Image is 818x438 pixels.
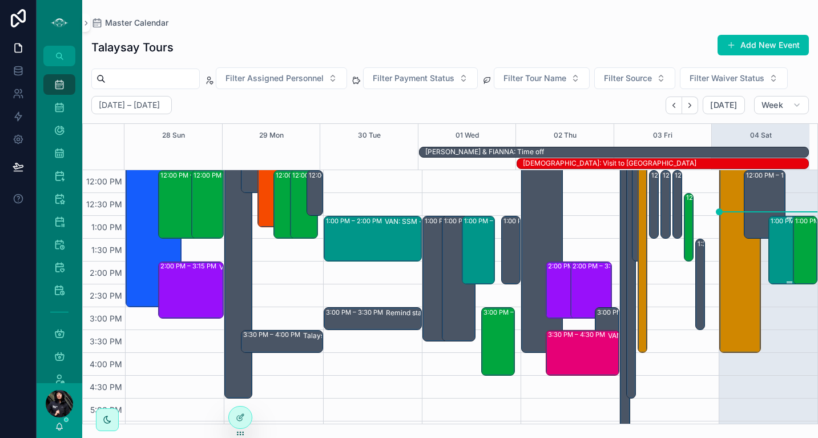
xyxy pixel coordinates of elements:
[309,171,370,180] div: 12:00 PM – 1:00 PM
[326,308,386,317] div: 3:00 PM – 3:30 PM
[324,216,421,261] div: 1:00 PM – 2:00 PMVAN: SSM - [PERSON_NAME] (25) [PERSON_NAME], TW:[PERSON_NAME]-AIZE
[192,171,223,238] div: 12:00 PM – 1:30 PM
[444,216,503,226] div: 1:00 PM – 3:45 PM
[87,268,125,278] span: 2:00 PM
[638,34,647,352] div: 9:00 AM – 4:00 PM: Workshop: Nuerobiology of Trauma - CC
[326,216,385,226] div: 1:00 PM – 2:00 PM
[597,308,657,317] div: 3:00 PM – 4:00 PM
[50,14,68,32] img: App logo
[258,159,285,227] div: 11:45 AM – 1:15 PM
[502,216,520,284] div: 1:00 PM – 2:30 PM
[456,124,479,147] button: 01 Wed
[425,216,483,226] div: 1:00 PM – 3:45 PM
[37,66,82,383] div: scrollable content
[291,171,317,238] div: 12:00 PM – 1:30 PM
[276,171,337,180] div: 12:00 PM – 1:30 PM
[241,331,323,352] div: 3:30 PM – 4:00 PMTalaysay x [PERSON_NAME] connect
[225,73,324,84] span: Filter Assigned Personnel
[83,199,125,209] span: 12:30 PM
[494,67,590,89] button: Select Button
[573,262,631,271] div: 2:00 PM – 3:15 PM
[661,171,670,238] div: 12:00 PM – 1:30 PM
[595,308,619,352] div: 3:00 PM – 4:00 PM
[718,35,809,55] button: Add New Event
[219,263,281,272] div: VAN: [GEOGRAPHIC_DATA][PERSON_NAME] (2) [PERSON_NAME], TW:MGAP-CXFQ
[650,171,658,238] div: 12:00 PM – 1:30 PM
[87,336,125,346] span: 3:30 PM
[686,193,749,202] div: 12:30 PM – 2:00 PM
[554,124,577,147] button: 02 Thu
[159,262,223,318] div: 2:00 PM – 3:15 PMVAN: [GEOGRAPHIC_DATA][PERSON_NAME] (2) [PERSON_NAME], TW:MGAP-CXFQ
[710,100,737,110] span: [DATE]
[259,124,284,147] button: 29 Mon
[698,239,756,248] div: 1:30 PM – 3:30 PM
[216,67,347,89] button: Select Button
[91,17,168,29] a: Master Calendar
[425,147,544,157] div: BLYTHE & FIANNA: Time off
[682,97,698,114] button: Next
[386,308,478,318] div: Remind staff to submit hours
[690,73,764,84] span: Filter Waiver Status
[604,73,652,84] span: Filter Source
[159,171,213,238] div: 12:00 PM – 1:30 PM
[194,171,255,180] div: 12:00 PM – 1:30 PM
[292,171,354,180] div: 12:00 PM – 1:30 PM
[160,171,222,180] div: 12:00 PM – 1:30 PM
[423,216,456,341] div: 1:00 PM – 3:45 PM
[162,124,185,147] button: 28 Sun
[303,331,382,340] div: Talaysay x [PERSON_NAME] connect
[358,124,381,147] button: 30 Tue
[720,79,760,352] div: 10:00 AM – 4:00 PM: Swiya Farm Event: CC and others
[503,216,562,226] div: 1:00 PM – 2:30 PM
[663,171,724,180] div: 12:00 PM – 1:30 PM
[651,171,713,180] div: 12:00 PM – 1:30 PM
[307,171,323,215] div: 12:00 PM – 1:00 PM
[744,171,785,238] div: 12:00 PM – 1:30 PM
[274,171,301,238] div: 12:00 PM – 1:30 PM
[680,67,788,89] button: Select Button
[793,216,817,284] div: 1:00 PM – 2:30 PM
[87,405,125,415] span: 5:00 PM
[761,100,783,110] span: Week
[88,222,125,232] span: 1:00 PM
[546,262,587,318] div: 2:00 PM – 3:15 PM
[675,171,736,180] div: 12:00 PM – 1:30 PM
[703,96,744,114] button: [DATE]
[88,245,125,255] span: 1:30 PM
[363,67,478,89] button: Select Button
[373,73,454,84] span: Filter Payment Status
[548,262,607,271] div: 2:00 PM – 3:15 PM
[385,217,479,226] div: VAN: SSM - [PERSON_NAME] (25) [PERSON_NAME], TW:[PERSON_NAME]-AIZE
[87,314,125,323] span: 3:00 PM
[522,11,562,352] div: 8:30 AM – 4:00 PM: Conference?
[462,216,495,284] div: 1:00 PM – 2:30 PM
[673,171,682,238] div: 12:00 PM – 1:30 PM
[425,147,544,156] div: [PERSON_NAME] & FIANNA: Time off
[696,239,704,329] div: 1:30 PM – 3:30 PM
[243,330,303,339] div: 3:30 PM – 4:00 PM
[750,124,772,147] button: 04 Sat
[160,262,219,271] div: 2:00 PM – 3:15 PM
[99,99,160,111] h2: [DATE] – [DATE]
[769,216,809,284] div: 1:00 PM – 2:30 PM
[91,39,174,55] h1: Talaysay Tours
[548,330,608,339] div: 3:30 PM – 4:30 PM
[666,97,682,114] button: Back
[684,194,693,261] div: 12:30 PM – 2:00 PM
[653,124,672,147] button: 03 Fri
[503,73,566,84] span: Filter Tour Name
[746,171,808,180] div: 12:00 PM – 1:30 PM
[754,96,809,114] button: Week
[105,17,168,29] span: Master Calendar
[546,331,619,375] div: 3:30 PM – 4:30 PMVAN: TO - [PERSON_NAME] (3) [PERSON_NAME], TW:PFCR-VBCU
[87,382,125,392] span: 4:30 PM
[87,359,125,369] span: 4:00 PM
